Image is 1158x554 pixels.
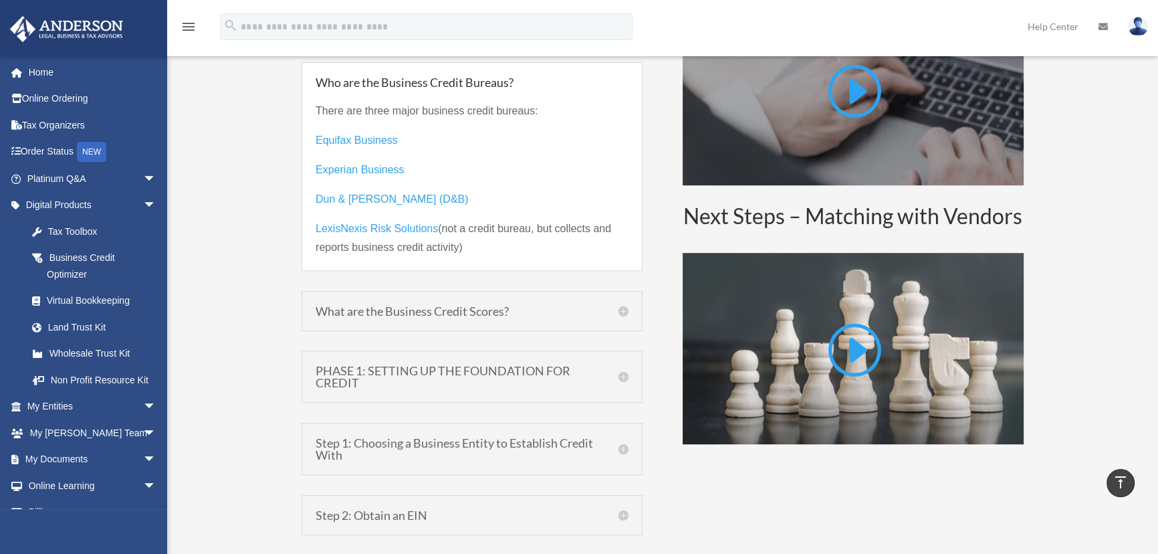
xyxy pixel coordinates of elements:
img: Anderson Advisors Platinum Portal [6,16,127,42]
span: Next Steps – Matching with Vendors [683,203,1022,229]
div: Wholesale Trust Kit [47,345,160,362]
h5: What are the Business Credit Scores? [316,305,628,317]
a: Digital Productsarrow_drop_down [9,192,177,219]
div: Business Credit Optimizer [47,250,153,282]
a: Land Trust Kit [19,314,177,341]
span: arrow_drop_down [143,192,170,219]
a: Business Credit Optimizer [19,245,170,288]
h5: Step 2: Obtain an EIN [316,509,628,521]
a: Experian Business [316,164,404,182]
div: Virtual Bookkeeping [47,292,160,309]
a: Tax Organizers [9,112,177,138]
span: arrow_drop_down [143,393,170,421]
img: User Pic [1128,17,1148,36]
a: Online Learningarrow_drop_down [9,472,177,499]
a: Non Profit Resource Kit [19,367,177,393]
a: Home [9,59,177,86]
span: arrow_drop_down [143,420,170,447]
div: NEW [77,142,106,162]
a: vertical_align_top [1107,469,1135,497]
a: My Documentsarrow_drop_down [9,446,177,473]
h5: PHASE 1: SETTING UP THE FOUNDATION FOR CREDIT [316,365,628,389]
h5: Who are the Business Credit Bureaus? [316,76,628,88]
a: Virtual Bookkeeping [19,288,177,314]
span: Dun & [PERSON_NAME] (D&B) [316,193,469,205]
i: menu [181,19,197,35]
a: Wholesale Trust Kit [19,341,177,367]
i: search [223,18,238,33]
div: Non Profit Resource Kit [47,372,160,389]
div: Land Trust Kit [47,319,160,336]
a: Equifax Business [316,134,398,153]
a: Tax Toolbox [19,218,177,245]
span: Equifax Business [316,134,398,146]
span: arrow_drop_down [143,446,170,474]
a: My [PERSON_NAME] Teamarrow_drop_down [9,420,177,446]
a: Order StatusNEW [9,138,177,166]
a: Online Ordering [9,86,177,112]
span: There are three major business credit bureaus: [316,105,538,116]
a: Billingarrow_drop_down [9,499,177,526]
a: menu [181,23,197,35]
div: Tax Toolbox [47,223,160,240]
span: arrow_drop_down [143,472,170,500]
span: LexisNexis Risk Solutions [316,223,438,234]
span: arrow_drop_down [143,165,170,193]
h5: Step 1: Choosing a Business Entity to Establish Credit With [316,437,628,461]
i: vertical_align_top [1113,474,1129,490]
span: (not a credit bureau, but collects and reports business credit activity) [316,223,611,253]
a: Platinum Q&Aarrow_drop_down [9,165,177,192]
span: Experian Business [316,164,404,175]
a: My Entitiesarrow_drop_down [9,393,177,420]
span: arrow_drop_down [143,499,170,527]
a: Dun & [PERSON_NAME] (D&B) [316,193,469,211]
a: LexisNexis Risk Solutions [316,223,438,241]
